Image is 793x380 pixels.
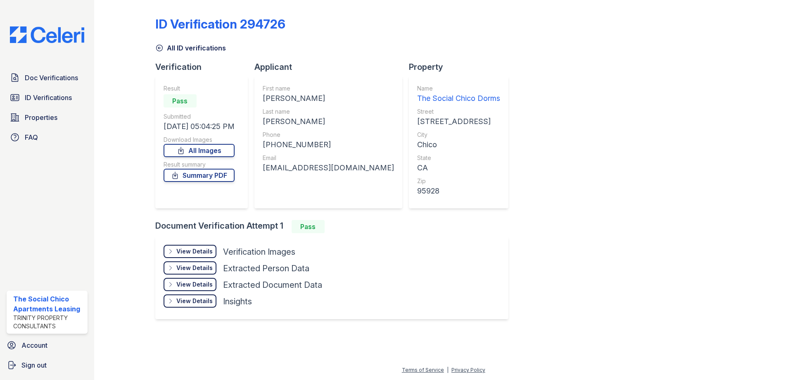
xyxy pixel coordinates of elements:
[13,294,84,314] div: The Social Chico Apartments Leasing
[155,61,254,73] div: Verification
[263,162,394,174] div: [EMAIL_ADDRESS][DOMAIN_NAME]
[254,61,409,73] div: Applicant
[263,131,394,139] div: Phone
[21,340,47,350] span: Account
[417,84,500,93] div: Name
[164,121,235,132] div: [DATE] 05:04:25 PM
[13,314,84,330] div: Trinity Property Consultants
[164,160,235,169] div: Result summary
[417,108,500,116] div: Street
[21,360,47,370] span: Sign out
[7,69,88,86] a: Doc Verifications
[402,367,444,373] a: Terms of Service
[263,93,394,104] div: [PERSON_NAME]
[223,246,295,258] div: Verification Images
[263,84,394,93] div: First name
[7,129,88,146] a: FAQ
[292,220,325,233] div: Pass
[223,263,309,274] div: Extracted Person Data
[263,116,394,127] div: [PERSON_NAME]
[155,17,285,31] div: ID Verification 294726
[417,84,500,104] a: Name The Social Chico Dorms
[25,73,78,83] span: Doc Verifications
[164,144,235,157] a: All Images
[164,136,235,144] div: Download Images
[164,84,235,93] div: Result
[223,296,252,307] div: Insights
[176,280,213,289] div: View Details
[25,132,38,142] span: FAQ
[3,26,91,43] img: CE_Logo_Blue-a8612792a0a2168367f1c8372b55b34899dd931a85d93a1a3d3e32e68fde9ad4.png
[417,154,500,162] div: State
[164,94,197,108] div: Pass
[7,89,88,106] a: ID Verifications
[451,367,485,373] a: Privacy Policy
[417,116,500,127] div: [STREET_ADDRESS]
[3,357,91,373] a: Sign out
[263,108,394,116] div: Last name
[263,139,394,151] div: [PHONE_NUMBER]
[176,264,213,272] div: View Details
[417,162,500,174] div: CA
[223,279,322,291] div: Extracted Document Data
[176,297,213,305] div: View Details
[417,93,500,104] div: The Social Chico Dorms
[417,177,500,185] div: Zip
[25,112,57,122] span: Properties
[3,337,91,354] a: Account
[417,139,500,151] div: Chico
[447,367,449,373] div: |
[155,220,515,233] div: Document Verification Attempt 1
[417,185,500,197] div: 95928
[164,169,235,182] a: Summary PDF
[25,93,72,103] span: ID Verifications
[155,43,226,53] a: All ID verifications
[176,247,213,256] div: View Details
[417,131,500,139] div: City
[7,109,88,126] a: Properties
[409,61,515,73] div: Property
[164,112,235,121] div: Submitted
[263,154,394,162] div: Email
